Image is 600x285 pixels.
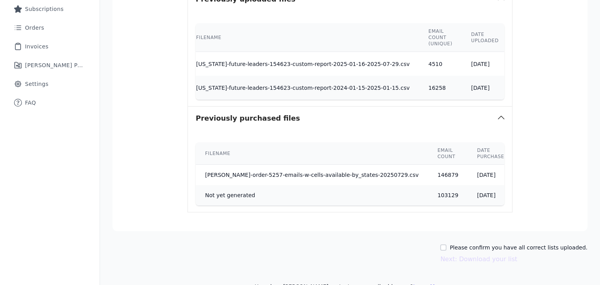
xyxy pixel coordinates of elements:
td: [DATE] [462,52,508,76]
span: Settings [25,80,48,88]
button: Previously purchased files [188,107,512,130]
td: [DATE] [462,76,508,100]
td: 4510 [419,52,462,76]
h3: Previously purchased files [196,113,300,124]
th: Date purchased [468,142,517,165]
span: Subscriptions [25,5,64,13]
td: 103129 [428,185,468,205]
td: Not yet generated [196,185,428,205]
a: Settings [6,75,93,93]
span: [PERSON_NAME] Performance [25,61,84,69]
th: Date uploaded [462,23,508,52]
a: Invoices [6,38,93,55]
a: FAQ [6,94,93,111]
th: Filename [187,23,419,52]
button: Next: Download your list [440,255,517,264]
a: Subscriptions [6,0,93,18]
span: Invoices [25,43,48,50]
td: [US_STATE]-future-leaders-154623-custom-report-2025-01-16-2025-07-29.csv [187,52,419,76]
td: [PERSON_NAME]-order-5257-emails-w-cells-available-by_states-20250729.csv [196,165,428,185]
td: [US_STATE]-future-leaders-154623-custom-report-2024-01-15-2025-01-15.csv [187,76,419,100]
label: Please confirm you have all correct lists uploaded. [450,244,587,251]
span: Orders [25,24,44,32]
td: 16258 [419,76,462,100]
td: 146879 [428,165,468,185]
td: [DATE] [468,165,517,185]
th: Filename [196,142,428,165]
th: Email count (unique) [419,23,462,52]
a: Orders [6,19,93,36]
td: [DATE] [468,185,517,205]
span: FAQ [25,99,36,107]
a: [PERSON_NAME] Performance [6,57,93,74]
th: Email count [428,142,468,165]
